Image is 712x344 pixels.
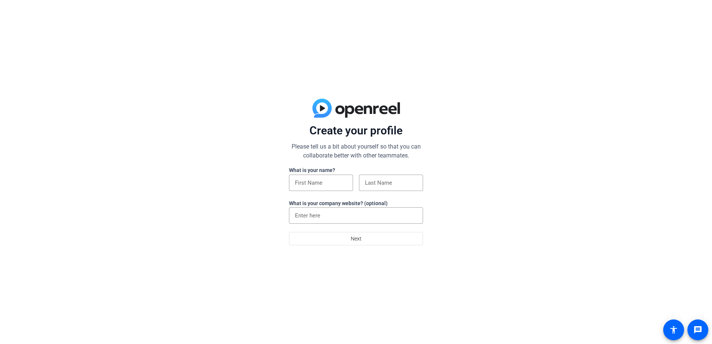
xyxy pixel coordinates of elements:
[351,232,362,246] span: Next
[295,178,347,187] input: First Name
[289,142,423,160] p: Please tell us a bit about yourself so that you can collaborate better with other teammates.
[289,232,423,245] button: Next
[693,325,702,334] mat-icon: message
[365,178,417,187] input: Last Name
[295,211,417,220] input: Enter here
[312,99,400,118] img: blue-gradient.svg
[289,200,388,206] label: What is your company website? (optional)
[669,325,678,334] mat-icon: accessibility
[289,167,335,173] label: What is your name?
[289,124,423,138] p: Create your profile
